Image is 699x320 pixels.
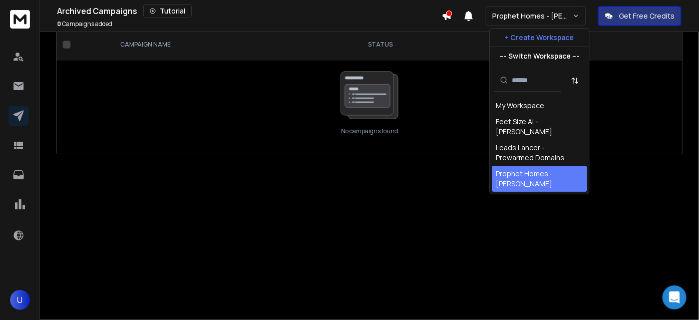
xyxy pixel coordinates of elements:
div: Leads Lancer - Prewarmed Domains [496,143,583,163]
p: Prophet Homes - [PERSON_NAME] [492,11,573,21]
button: Sort by Sort A-Z [565,71,585,91]
div: Open Intercom Messenger [662,285,686,309]
button: U [10,290,30,310]
th: CAMPAIGN NAME [108,29,322,61]
button: Get Free Credits [598,6,681,26]
button: Tutorial [143,4,192,18]
th: CAMPAIGN STATS [439,29,637,61]
div: Feet Size Ai - [PERSON_NAME] [496,117,583,137]
p: --- Switch Workspace --- [500,51,579,61]
p: + Create Workspace [505,33,574,43]
th: STATUS [322,29,438,61]
p: Get Free Credits [619,11,674,21]
span: 0 [57,20,61,28]
p: Campaigns added [57,20,112,28]
div: Archived Campaigns [57,4,442,18]
div: Prophet Homes - [PERSON_NAME] [496,169,583,189]
div: My Workspace [496,101,544,111]
button: + Create Workspace [490,29,589,47]
p: No campaigns found [341,127,398,135]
